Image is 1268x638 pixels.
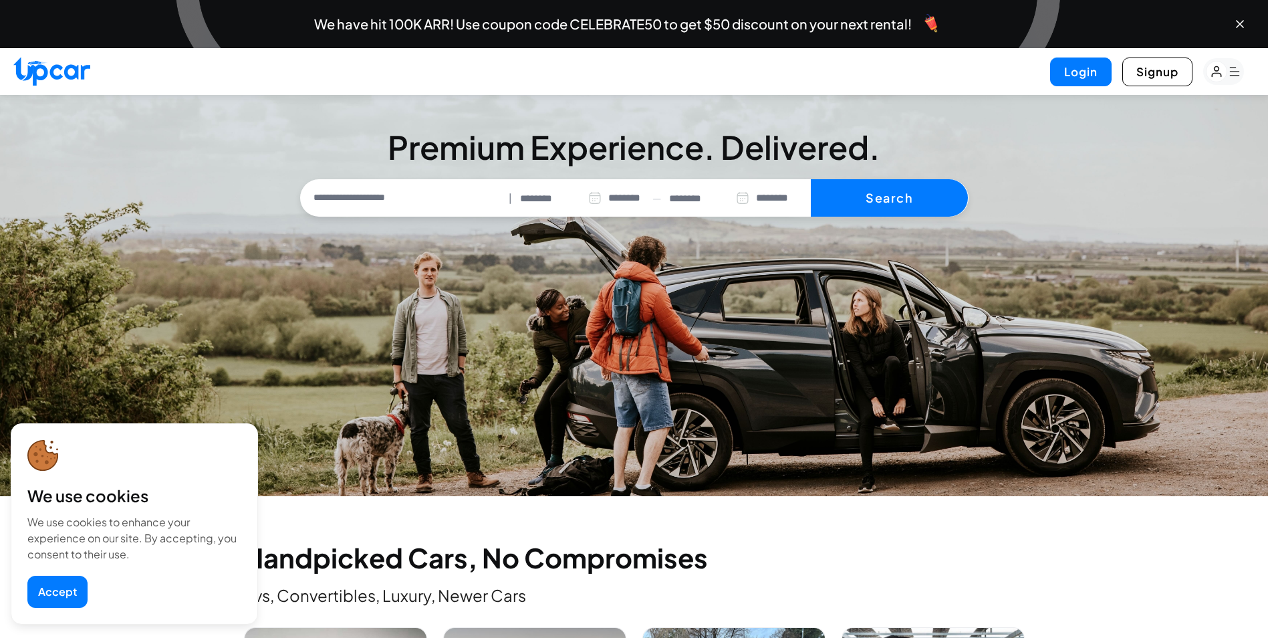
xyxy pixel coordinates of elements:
[652,191,661,206] span: —
[244,544,1025,571] h2: Handpicked Cars, No Compromises
[27,514,241,562] div: We use cookies to enhance your experience on our site. By accepting, you consent to their use.
[1050,58,1112,86] button: Login
[27,576,88,608] button: Accept
[509,191,512,206] span: |
[1233,17,1247,31] button: Close banner
[1122,58,1192,86] button: Signup
[314,17,912,31] span: We have hit 100K ARR! Use coupon code CELEBRATE50 to get $50 discount on your next rental!
[300,131,969,163] h3: Premium Experience. Delivered.
[27,485,241,506] div: We use cookies
[811,179,968,217] button: Search
[27,440,59,471] img: cookie-icon.svg
[244,584,1025,606] p: Evs, Convertibles, Luxury, Newer Cars
[13,57,90,86] img: Upcar Logo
